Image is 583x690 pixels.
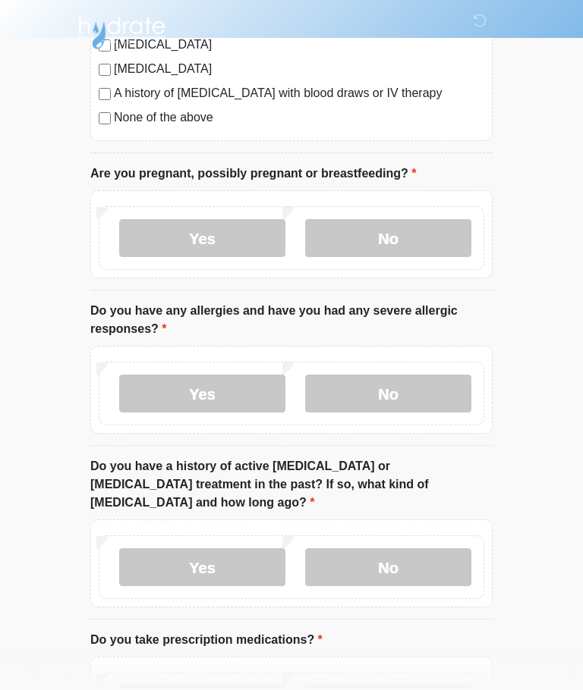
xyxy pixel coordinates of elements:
label: No [305,375,471,412]
label: [MEDICAL_DATA] [114,60,484,78]
input: None of the above [99,112,111,124]
label: No [305,219,471,257]
label: A history of [MEDICAL_DATA] with blood draws or IV therapy [114,84,484,102]
label: Yes [119,548,285,586]
label: Yes [119,375,285,412]
input: A history of [MEDICAL_DATA] with blood draws or IV therapy [99,88,111,100]
img: Hydrate IV Bar - Arcadia Logo [75,11,168,50]
label: No [305,548,471,586]
label: None of the above [114,108,484,127]
label: Are you pregnant, possibly pregnant or breastfeeding? [90,165,416,183]
input: [MEDICAL_DATA] [99,64,111,76]
label: Do you take prescription medications? [90,631,323,649]
label: Yes [119,219,285,257]
label: Do you have a history of active [MEDICAL_DATA] or [MEDICAL_DATA] treatment in the past? If so, wh... [90,457,493,512]
label: Do you have any allergies and have you had any severe allergic responses? [90,302,493,338]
